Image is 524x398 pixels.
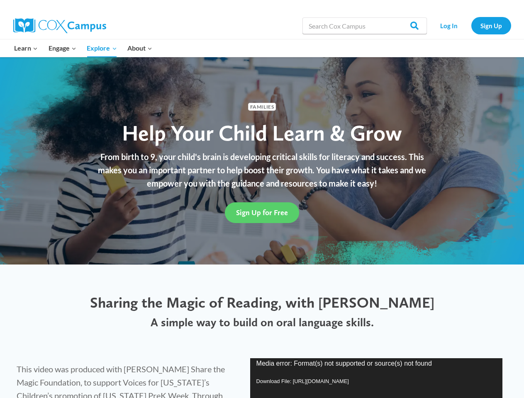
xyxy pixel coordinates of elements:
input: Search Cox Campus [302,17,427,34]
span: About [127,43,152,53]
nav: Primary Navigation [9,39,158,57]
p: Media error: Format(s) not supported or source(s) not found [250,358,502,369]
span: Sharing the Magic of Reading, with [PERSON_NAME] [90,294,434,311]
span: Learn [14,43,38,53]
span: Sign Up for Free [236,208,288,217]
span: Explore [87,43,117,53]
a: Sign Up [471,17,511,34]
nav: Secondary Navigation [431,17,511,34]
a: Sign Up for Free [225,202,299,223]
span: Families [248,103,276,111]
a: Download File: [URL][DOMAIN_NAME] [250,377,502,386]
span: Engage [49,43,76,53]
p: From birth to 9, your child's brain is developing critical skills for literacy and success. This ... [94,150,430,190]
span: Help Your Child Learn & Grow [122,120,402,146]
img: Cox Campus [13,18,106,33]
a: Log In [431,17,467,34]
span: Download File: [URL][DOMAIN_NAME] [256,378,349,384]
span: A simple way to build on oral language skills. [151,315,374,329]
